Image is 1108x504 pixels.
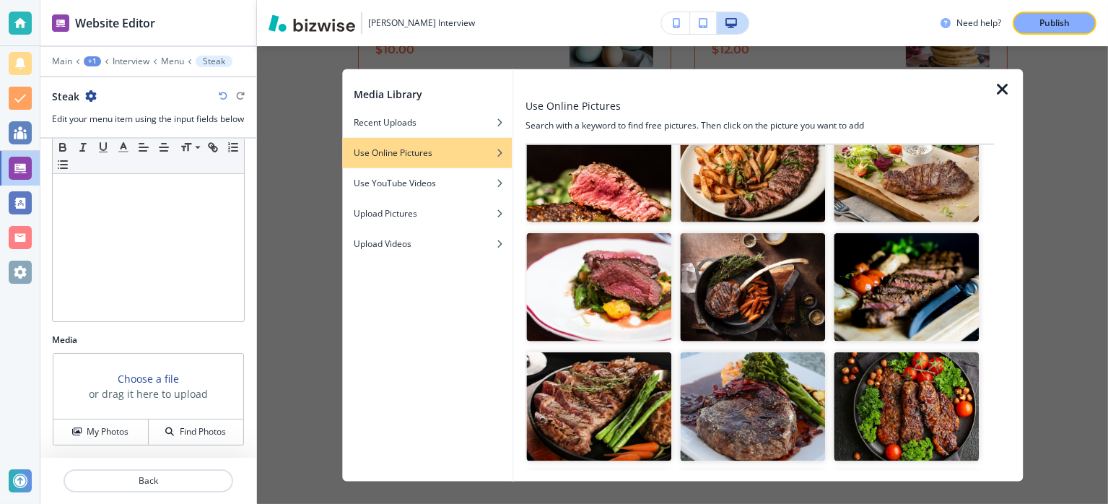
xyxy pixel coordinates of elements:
[52,56,72,66] button: Main
[52,352,245,446] div: Choose a fileor drag it here to uploadMy PhotosFind Photos
[354,87,422,102] h2: Media Library
[64,469,233,492] button: Back
[149,420,243,445] button: Find Photos
[53,420,149,445] button: My Photos
[52,89,79,104] h2: Steak
[161,56,184,66] button: Menu
[269,12,475,34] button: [PERSON_NAME] Interview
[65,474,232,487] p: Back
[113,56,149,66] button: Interview
[75,14,155,32] h2: Website Editor
[180,425,226,438] h4: Find Photos
[342,138,512,168] button: Use Online Pictures
[342,168,512,199] button: Use YouTube Videos
[52,113,245,126] h3: Edit your menu item using the input fields below
[368,17,475,30] h3: [PERSON_NAME] Interview
[52,334,245,347] h2: Media
[956,17,1001,30] h3: Need help?
[354,116,416,129] h4: Recent Uploads
[269,14,355,32] img: Bizwise Logo
[354,147,432,160] h4: Use Online Pictures
[87,425,128,438] h4: My Photos
[196,56,232,67] button: Steak
[342,199,512,229] button: Upload Pictures
[89,386,208,401] h3: or drag it here to upload
[118,371,179,386] button: Choose a file
[1039,17,1070,30] p: Publish
[1013,12,1096,35] button: Publish
[354,238,411,251] h4: Upload Videos
[84,56,101,66] button: +1
[203,56,225,66] p: Steak
[342,108,512,138] button: Recent Uploads
[354,177,436,190] h4: Use YouTube Videos
[342,229,512,259] button: Upload Videos
[525,119,994,132] h4: Search with a keyword to find free pictures. Then click on the picture you want to add
[52,14,69,32] img: editor icon
[525,98,621,113] h3: Use Online Pictures
[354,207,417,220] h4: Upload Pictures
